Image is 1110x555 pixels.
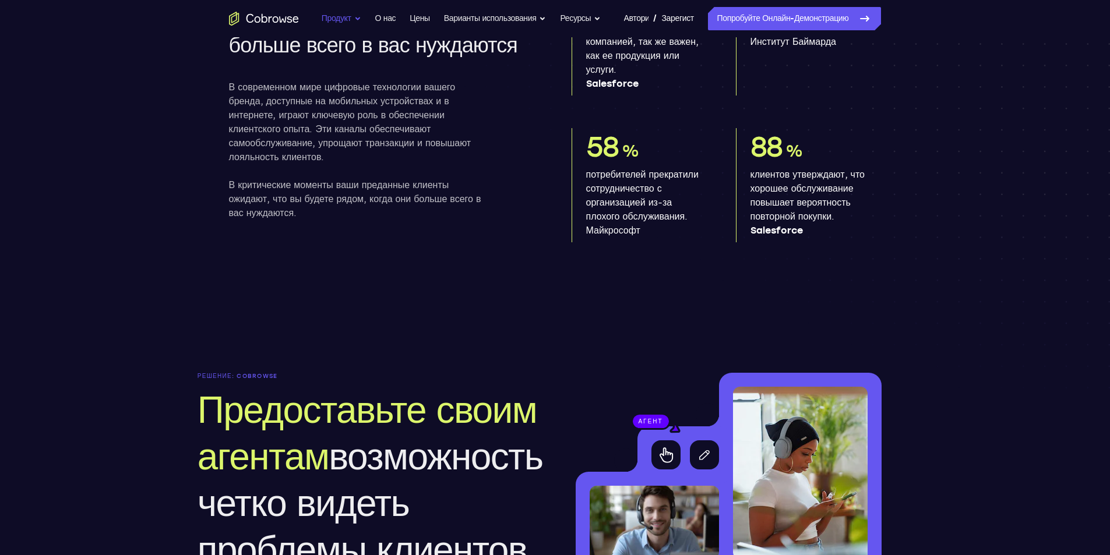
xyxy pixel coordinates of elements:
[785,141,802,161] font: %
[229,179,481,218] font: В критические моменты ваши преданные клиенты ожидают, что вы будете рядом, когда они больше всего...
[653,13,657,24] font: /
[661,7,693,30] a: Зарегистрироваться
[198,387,537,479] font: Предоставьте своим агентам
[586,78,639,89] font: Salesforce
[560,13,591,23] font: Ресурсы
[410,7,430,30] a: Цены
[410,13,430,23] font: Цены
[198,372,278,380] font: Решение: Cobrowse
[586,169,699,222] font: потребителей прекратили сотрудничество с организацией из-за плохого обслуживания.
[586,130,619,164] font: 58
[750,130,783,164] font: 88
[375,7,396,30] a: О нас
[717,13,849,23] font: Попробуйте онлайн-демонстрацию
[322,13,351,23] font: Продукт
[586,8,699,75] font: людей утверждают, что опыт, предоставляемый компанией, так же важен, как ее продукция или услуги.
[444,13,537,23] font: Варианты использования
[624,7,649,30] a: Авторизоваться
[560,7,601,30] button: Ресурсы
[661,13,735,23] font: Зарегистрироваться
[329,434,542,479] font: возможность
[624,13,681,23] font: Авторизоваться
[322,7,361,30] button: Продукт
[708,7,882,30] a: Попробуйте онлайн-демонстрацию
[586,225,640,236] font: Майкрософт
[750,225,803,236] font: Salesforce
[375,13,396,23] font: О нас
[622,141,639,161] font: %
[229,12,299,26] a: Перейти на домашнюю страницу
[750,169,865,222] font: клиентов утверждают, что хорошее обслуживание повышает вероятность повторной покупки.
[229,82,471,162] font: В современном мире цифровые технологии вашего бренда, доступные на мобильных устройствах и в инте...
[750,36,836,47] font: Институт Баймарда
[444,7,547,30] button: Варианты использования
